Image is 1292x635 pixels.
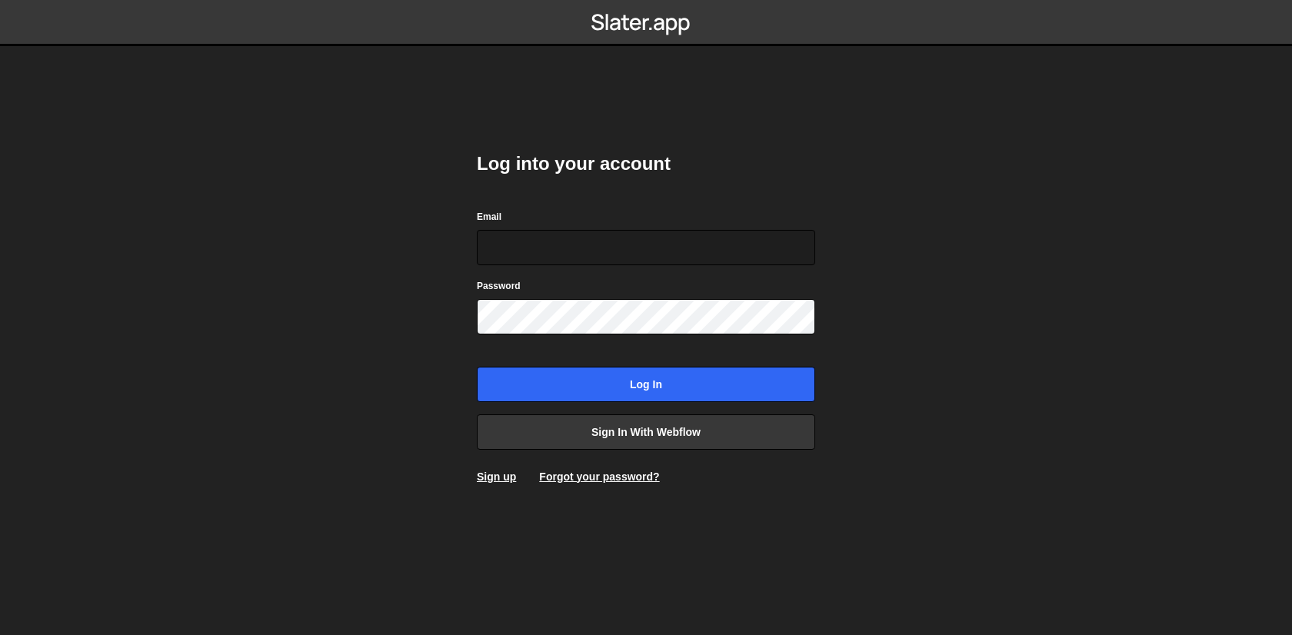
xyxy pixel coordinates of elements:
h2: Log into your account [477,151,815,176]
a: Sign up [477,470,516,483]
input: Log in [477,367,815,402]
a: Forgot your password? [539,470,659,483]
label: Password [477,278,521,294]
label: Email [477,209,501,224]
a: Sign in with Webflow [477,414,815,450]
